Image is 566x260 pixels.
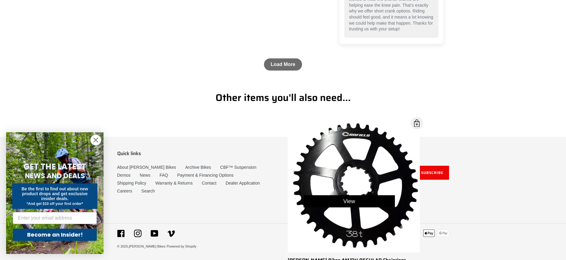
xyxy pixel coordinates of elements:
button: Subscribe [415,166,449,180]
a: FAQ [160,173,168,178]
a: About [PERSON_NAME] Bikes [117,165,176,170]
a: Demos [117,173,131,178]
a: Careers [117,189,132,193]
span: *And get $10 off your first order* [26,202,83,206]
a: Search [141,189,155,193]
a: Load More [264,58,302,71]
a: Warranty & Returns [155,181,192,185]
a: Dealer Application [226,181,260,185]
button: Become an Insider! [13,229,97,241]
span: Subscribe [421,170,443,175]
a: Payment & Financing Options [177,173,234,178]
a: Open Dialog Canfield Bikes AM/DH REGULAR Chainrings [304,195,395,207]
input: Enter your email address [13,212,97,224]
a: Archive Bikes [185,165,211,170]
a: Shipping Policy [117,181,146,185]
a: [PERSON_NAME] Bikes [129,244,165,248]
a: News [140,173,150,178]
small: © 2025, [117,244,166,248]
h1: Other items you'll also need... [117,92,449,103]
span: GET THE LATEST [23,161,86,172]
span: NEWS AND DEALS [25,171,85,181]
span: Be the first to find out about new product drops and get exclusive insider deals. [22,186,88,201]
button: Close dialog [90,135,101,145]
p: Quick links [117,151,279,156]
a: Contact [202,181,216,185]
a: CBF™ Suspension [220,165,256,170]
a: Powered by Shopify [167,244,196,248]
